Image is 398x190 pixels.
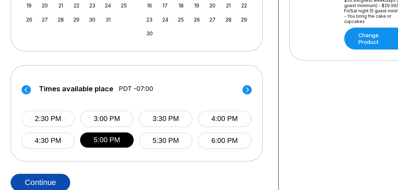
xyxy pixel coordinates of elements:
[224,1,233,10] div: Choose Friday, November 21st, 2025
[24,1,34,10] div: Choose Sunday, October 19th, 2025
[119,85,153,93] span: PDT -07:00
[161,1,170,10] div: Choose Monday, November 17th, 2025
[56,1,66,10] div: Choose Tuesday, October 21st, 2025
[103,15,113,24] div: Choose Friday, October 31st, 2025
[21,110,75,127] button: 2:30 PM
[251,132,305,149] button: 8:30 PM
[161,15,170,24] div: Choose Monday, November 24th, 2025
[119,1,129,10] div: Choose Saturday, October 25th, 2025
[39,85,113,93] span: Times available place
[139,132,192,149] button: 5:30 PM
[145,29,154,38] div: Choose Sunday, November 30th, 2025
[88,15,97,24] div: Choose Thursday, October 30th, 2025
[192,1,202,10] div: Choose Wednesday, November 19th, 2025
[21,132,75,149] button: 4:30 PM
[80,110,134,127] button: 3:00 PM
[176,1,186,10] div: Choose Tuesday, November 18th, 2025
[239,15,249,24] div: Choose Saturday, November 29th, 2025
[198,132,251,149] button: 6:00 PM
[56,15,66,24] div: Choose Tuesday, October 28th, 2025
[72,1,81,10] div: Choose Wednesday, October 22nd, 2025
[176,15,186,24] div: Choose Tuesday, November 25th, 2025
[251,110,305,127] button: 6:30 PM
[192,15,202,24] div: Choose Wednesday, November 26th, 2025
[145,1,154,10] div: Choose Sunday, November 16th, 2025
[139,110,192,127] button: 3:30 PM
[88,1,97,10] div: Choose Thursday, October 23rd, 2025
[198,110,251,127] button: 4:00 PM
[72,15,81,24] div: Choose Wednesday, October 29th, 2025
[224,15,233,24] div: Choose Friday, November 28th, 2025
[239,1,249,10] div: Choose Saturday, November 22nd, 2025
[40,15,50,24] div: Choose Monday, October 27th, 2025
[40,1,50,10] div: Choose Monday, October 20th, 2025
[208,1,217,10] div: Choose Thursday, November 20th, 2025
[80,132,134,148] button: 5:00 PM
[103,1,113,10] div: Choose Friday, October 24th, 2025
[145,15,154,24] div: Choose Sunday, November 23rd, 2025
[24,15,34,24] div: Choose Sunday, October 26th, 2025
[208,15,217,24] div: Choose Thursday, November 27th, 2025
